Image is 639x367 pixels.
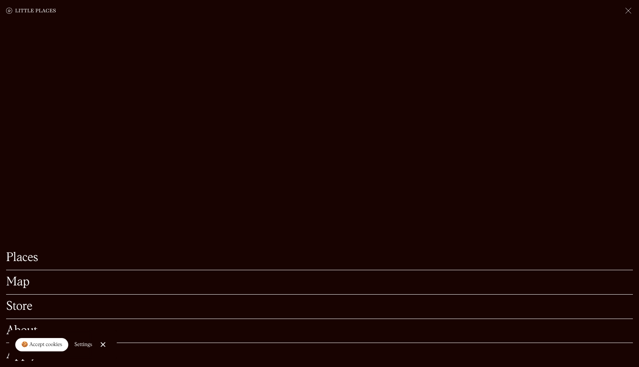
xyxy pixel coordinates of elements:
a: 🍪 Accept cookies [15,338,68,352]
a: Close Cookie Popup [95,337,111,352]
a: Map [6,276,633,288]
div: 🍪 Accept cookies [21,341,62,349]
a: Places [6,252,633,264]
div: Settings [74,342,92,347]
a: Store [6,301,633,313]
a: Apply [6,349,633,361]
a: Settings [74,336,92,353]
a: About [6,325,633,337]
